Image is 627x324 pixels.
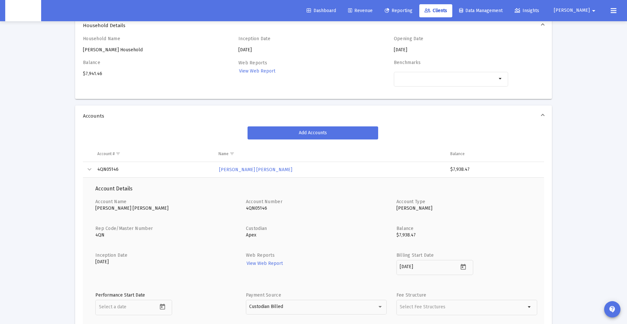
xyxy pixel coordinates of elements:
[99,304,158,310] input: Select a date
[95,205,236,212] p: [PERSON_NAME] [PERSON_NAME]
[509,4,544,17] a: Insights
[238,66,276,76] a: View Web Report
[299,130,327,136] span: Add Accounts
[238,60,267,66] label: Web Reports
[95,184,532,193] h3: Account Details
[83,36,197,41] h4: Household Name
[83,60,197,65] h4: Balance
[95,252,127,258] label: Inception Date
[396,205,537,212] p: [PERSON_NAME]
[397,75,497,83] mat-chip-list: Selection
[75,105,552,126] mat-expansion-panel-header: Accounts
[497,75,505,83] mat-icon: arrow_drop_down
[218,151,229,156] div: Name
[348,8,373,13] span: Revenue
[396,226,414,231] label: Balance
[246,292,281,298] label: Payment Source
[95,259,236,265] p: [DATE]
[214,146,446,162] td: Column Name
[83,36,197,53] div: [PERSON_NAME] Household
[396,199,425,204] label: Account Type
[515,8,539,13] span: Insights
[83,60,197,94] div: $7,941.46
[95,292,145,298] label: Performance Start Date
[396,292,426,298] label: Fee Structure
[546,4,605,17] button: [PERSON_NAME]
[394,60,508,65] h4: Benchmarks
[158,302,167,312] button: Open calendar
[95,226,153,231] label: Rep Code/Master Number
[230,151,234,156] span: Show filter options for column 'Name'
[238,36,353,41] h4: Inception Date
[458,262,468,272] button: Open calendar
[554,8,590,13] span: [PERSON_NAME]
[608,305,616,313] mat-icon: contact_support
[246,199,282,204] label: Account Number
[95,199,126,204] label: Account Name
[97,151,115,156] div: Account #
[93,162,214,178] td: 4QN05146
[238,36,353,53] div: [DATE]
[248,126,378,139] button: Add Accounts
[95,232,236,238] p: 4QN
[246,205,387,212] p: 4QN05146
[93,146,214,162] td: Column Account #
[400,264,458,270] input: Select a date
[75,36,552,99] div: Household Details
[590,4,598,17] mat-icon: arrow_drop_down
[385,8,412,13] span: Reporting
[218,165,293,174] a: [PERSON_NAME] [PERSON_NAME]
[419,4,452,17] a: Clients
[450,151,465,156] div: Balance
[425,8,447,13] span: Clients
[246,226,267,231] label: Custodian
[10,4,36,17] img: Dashboard
[116,151,121,156] span: Show filter options for column 'Account #'
[246,232,387,238] p: Apex
[249,304,283,309] span: Custodian Billed
[343,4,378,17] a: Revenue
[246,259,283,268] a: View Web Report
[396,252,434,258] label: Billing Start Date
[400,303,526,311] mat-chip-list: Selection
[396,232,537,238] p: $7,938.47
[219,167,292,172] span: [PERSON_NAME] [PERSON_NAME]
[83,162,93,178] td: Collapse
[246,252,275,258] label: Web Reports
[83,113,541,119] span: Accounts
[239,68,275,74] span: View Web Report
[454,4,508,17] a: Data Management
[75,15,552,36] mat-expansion-panel-header: Household Details
[446,146,544,162] td: Column Balance
[301,4,341,17] a: Dashboard
[83,22,541,29] span: Household Details
[394,36,508,53] div: [DATE]
[247,261,283,266] span: View Web Report
[394,36,508,41] h4: Opening Date
[450,166,538,173] div: $7,938.47
[459,8,503,13] span: Data Management
[526,303,534,311] mat-icon: arrow_drop_down
[400,304,526,310] input: Select Fee Structures
[379,4,418,17] a: Reporting
[307,8,336,13] span: Dashboard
